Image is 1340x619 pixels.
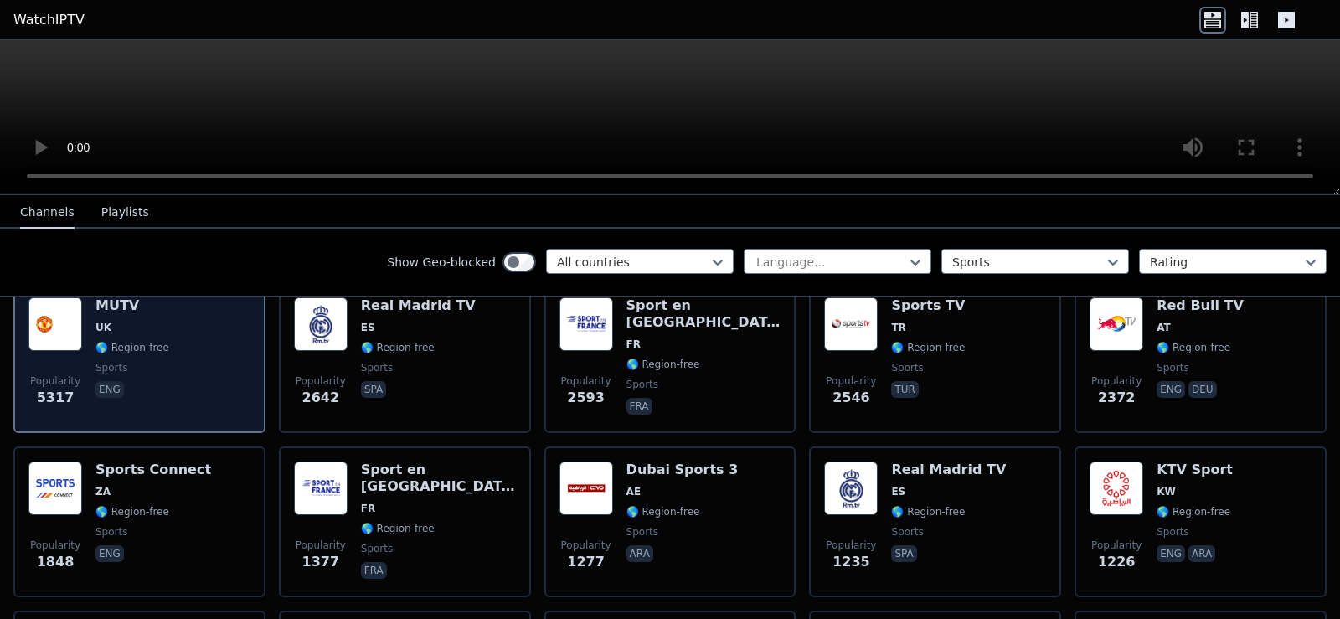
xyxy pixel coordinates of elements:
span: sports [95,361,127,374]
span: 🌎 Region-free [361,341,435,354]
span: Popularity [30,374,80,388]
span: 1848 [37,552,75,572]
img: Real Madrid TV [294,297,348,351]
h6: Sport en [GEOGRAPHIC_DATA] [626,297,781,331]
p: eng [1157,545,1185,562]
span: 2372 [1098,388,1136,408]
span: sports [891,361,923,374]
span: 🌎 Region-free [1157,341,1230,354]
span: Popularity [826,374,876,388]
h6: Sport en [GEOGRAPHIC_DATA] [361,462,516,495]
img: Dubai Sports 3 [559,462,613,515]
img: Sports Connect [28,462,82,515]
h6: MUTV [95,297,169,314]
h6: Real Madrid TV [891,462,1006,478]
h6: Dubai Sports 3 [626,462,739,478]
span: Popularity [30,539,80,552]
span: sports [95,525,127,539]
span: 🌎 Region-free [95,341,169,354]
p: spa [361,381,386,398]
span: 🌎 Region-free [891,505,965,518]
h6: Sports Connect [95,462,211,478]
span: Popularity [296,374,346,388]
p: spa [891,545,916,562]
span: 🌎 Region-free [891,341,965,354]
img: Real Madrid TV [824,462,878,515]
span: sports [1157,361,1188,374]
a: WatchIPTV [13,10,85,30]
h6: Real Madrid TV [361,297,476,314]
span: Popularity [561,539,611,552]
p: eng [95,381,124,398]
span: UK [95,321,111,334]
button: Channels [20,197,75,229]
span: Popularity [561,374,611,388]
p: deu [1188,381,1217,398]
h6: Sports TV [891,297,965,314]
span: 1235 [832,552,870,572]
label: Show Geo-blocked [387,254,496,271]
img: Sports TV [824,297,878,351]
span: 🌎 Region-free [626,358,700,371]
span: FR [361,502,375,515]
span: FR [626,338,641,351]
span: ES [891,485,905,498]
span: 🌎 Region-free [361,522,435,535]
img: MUTV [28,297,82,351]
p: fra [626,398,652,415]
h6: Red Bull TV [1157,297,1244,314]
span: 🌎 Region-free [95,505,169,518]
span: 1277 [567,552,605,572]
img: Sport en France [294,462,348,515]
span: AT [1157,321,1171,334]
span: sports [626,525,658,539]
span: 2593 [567,388,605,408]
p: fra [361,562,387,579]
span: KW [1157,485,1176,498]
button: Playlists [101,197,149,229]
span: 1226 [1098,552,1136,572]
span: sports [361,361,393,374]
span: Popularity [296,539,346,552]
p: eng [95,545,124,562]
span: sports [626,378,658,391]
span: Popularity [1091,539,1142,552]
h6: KTV Sport [1157,462,1233,478]
span: TR [891,321,905,334]
span: AE [626,485,641,498]
span: 1377 [302,552,340,572]
p: ara [626,545,653,562]
span: sports [891,525,923,539]
img: Red Bull TV [1090,297,1143,351]
img: Sport en France [559,297,613,351]
p: eng [1157,381,1185,398]
span: 🌎 Region-free [626,505,700,518]
span: sports [1157,525,1188,539]
span: 2642 [302,388,340,408]
span: 2546 [832,388,870,408]
span: Popularity [826,539,876,552]
p: ara [1188,545,1215,562]
span: 🌎 Region-free [1157,505,1230,518]
span: ZA [95,485,111,498]
span: ES [361,321,375,334]
p: tur [891,381,918,398]
span: Popularity [1091,374,1142,388]
img: KTV Sport [1090,462,1143,515]
span: sports [361,542,393,555]
span: 5317 [37,388,75,408]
